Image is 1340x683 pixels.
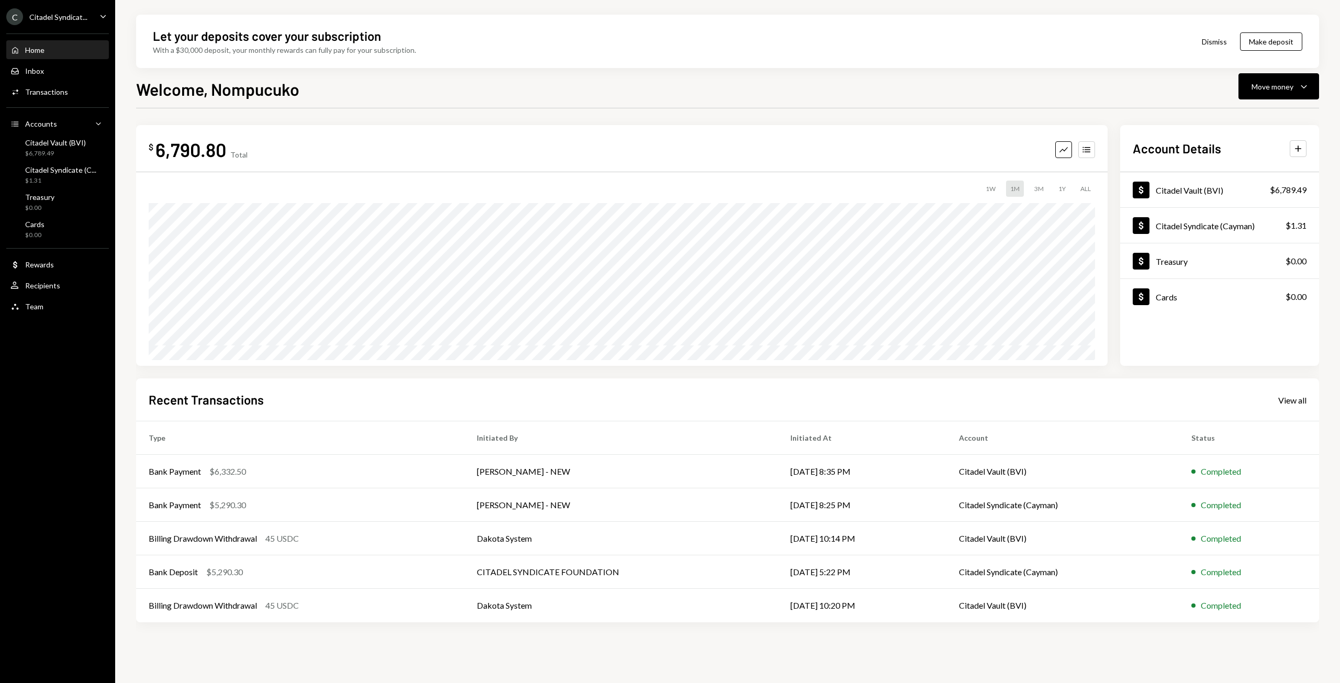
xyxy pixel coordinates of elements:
[1189,29,1240,54] button: Dismiss
[981,181,1000,197] div: 1W
[946,589,1179,622] td: Citadel Vault (BVI)
[1270,184,1306,196] div: $6,789.49
[1278,395,1306,406] div: View all
[25,87,68,96] div: Transactions
[25,138,86,147] div: Citadel Vault (BVI)
[6,217,109,242] a: Cards$0.00
[209,499,246,511] div: $5,290.30
[136,421,464,455] th: Type
[778,488,946,522] td: [DATE] 8:25 PM
[464,488,778,522] td: [PERSON_NAME] - NEW
[136,79,299,99] h1: Welcome, Nompucuko
[25,149,86,158] div: $6,789.49
[153,27,381,44] div: Let your deposits cover your subscription
[6,162,109,187] a: Citadel Syndicate (C...$1.31
[1156,221,1255,231] div: Citadel Syndicate (Cayman)
[1286,219,1306,232] div: $1.31
[6,61,109,80] a: Inbox
[6,114,109,133] a: Accounts
[1030,181,1048,197] div: 3M
[1156,292,1177,302] div: Cards
[1120,172,1319,207] a: Citadel Vault (BVI)$6,789.49
[265,532,299,545] div: 45 USDC
[25,231,44,240] div: $0.00
[6,135,109,160] a: Citadel Vault (BVI)$6,789.49
[230,150,248,159] div: Total
[1156,256,1188,266] div: Treasury
[778,421,946,455] th: Initiated At
[149,566,198,578] div: Bank Deposit
[778,555,946,589] td: [DATE] 5:22 PM
[1133,140,1221,157] h2: Account Details
[1201,599,1241,612] div: Completed
[1076,181,1095,197] div: ALL
[1286,290,1306,303] div: $0.00
[464,421,778,455] th: Initiated By
[25,302,43,311] div: Team
[149,391,264,408] h2: Recent Transactions
[1238,73,1319,99] button: Move money
[946,421,1179,455] th: Account
[25,281,60,290] div: Recipients
[6,8,23,25] div: C
[778,522,946,555] td: [DATE] 10:14 PM
[464,555,778,589] td: CITADEL SYNDICATE FOUNDATION
[1201,532,1241,545] div: Completed
[25,119,57,128] div: Accounts
[1120,279,1319,314] a: Cards$0.00
[155,138,226,161] div: 6,790.80
[149,465,201,478] div: Bank Payment
[946,455,1179,488] td: Citadel Vault (BVI)
[1156,185,1223,195] div: Citadel Vault (BVI)
[1201,499,1241,511] div: Completed
[29,13,87,21] div: Citadel Syndicat...
[6,276,109,295] a: Recipients
[265,599,299,612] div: 45 USDC
[778,589,946,622] td: [DATE] 10:20 PM
[1286,255,1306,267] div: $0.00
[1240,32,1302,51] button: Make deposit
[6,297,109,316] a: Team
[1201,465,1241,478] div: Completed
[464,522,778,555] td: Dakota System
[149,499,201,511] div: Bank Payment
[946,522,1179,555] td: Citadel Vault (BVI)
[946,488,1179,522] td: Citadel Syndicate (Cayman)
[149,599,257,612] div: Billing Drawdown Withdrawal
[6,40,109,59] a: Home
[25,220,44,229] div: Cards
[6,189,109,215] a: Treasury$0.00
[1120,243,1319,278] a: Treasury$0.00
[206,566,243,578] div: $5,290.30
[1278,394,1306,406] a: View all
[25,176,96,185] div: $1.31
[464,589,778,622] td: Dakota System
[25,193,54,201] div: Treasury
[1252,81,1293,92] div: Move money
[1006,181,1024,197] div: 1M
[209,465,246,478] div: $6,332.50
[25,260,54,269] div: Rewards
[1054,181,1070,197] div: 1Y
[778,455,946,488] td: [DATE] 8:35 PM
[946,555,1179,589] td: Citadel Syndicate (Cayman)
[149,532,257,545] div: Billing Drawdown Withdrawal
[153,44,416,55] div: With a $30,000 deposit, your monthly rewards can fully pay for your subscription.
[25,165,96,174] div: Citadel Syndicate (C...
[25,204,54,212] div: $0.00
[6,255,109,274] a: Rewards
[6,82,109,101] a: Transactions
[1201,566,1241,578] div: Completed
[149,142,153,152] div: $
[25,46,44,54] div: Home
[464,455,778,488] td: [PERSON_NAME] - NEW
[1120,208,1319,243] a: Citadel Syndicate (Cayman)$1.31
[1179,421,1319,455] th: Status
[25,66,44,75] div: Inbox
